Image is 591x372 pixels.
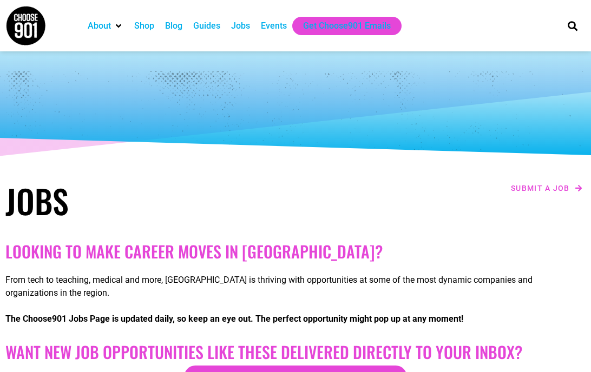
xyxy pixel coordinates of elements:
[511,184,570,192] span: Submit a job
[165,19,182,32] a: Blog
[193,19,220,32] a: Guides
[82,17,552,35] nav: Main nav
[303,19,391,32] a: Get Choose901 Emails
[82,17,129,35] div: About
[5,342,586,362] h2: Want New Job Opportunities like these Delivered Directly to your Inbox?
[5,181,290,220] h1: Jobs
[5,314,463,324] strong: The Choose901 Jobs Page is updated daily, so keep an eye out. The perfect opportunity might pop u...
[261,19,287,32] a: Events
[134,19,154,32] a: Shop
[508,181,586,195] a: Submit a job
[564,17,582,35] div: Search
[5,242,586,261] h2: Looking to make career moves in [GEOGRAPHIC_DATA]?
[88,19,111,32] a: About
[5,274,586,300] p: From tech to teaching, medical and more, [GEOGRAPHIC_DATA] is thriving with opportunities at some...
[231,19,250,32] a: Jobs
